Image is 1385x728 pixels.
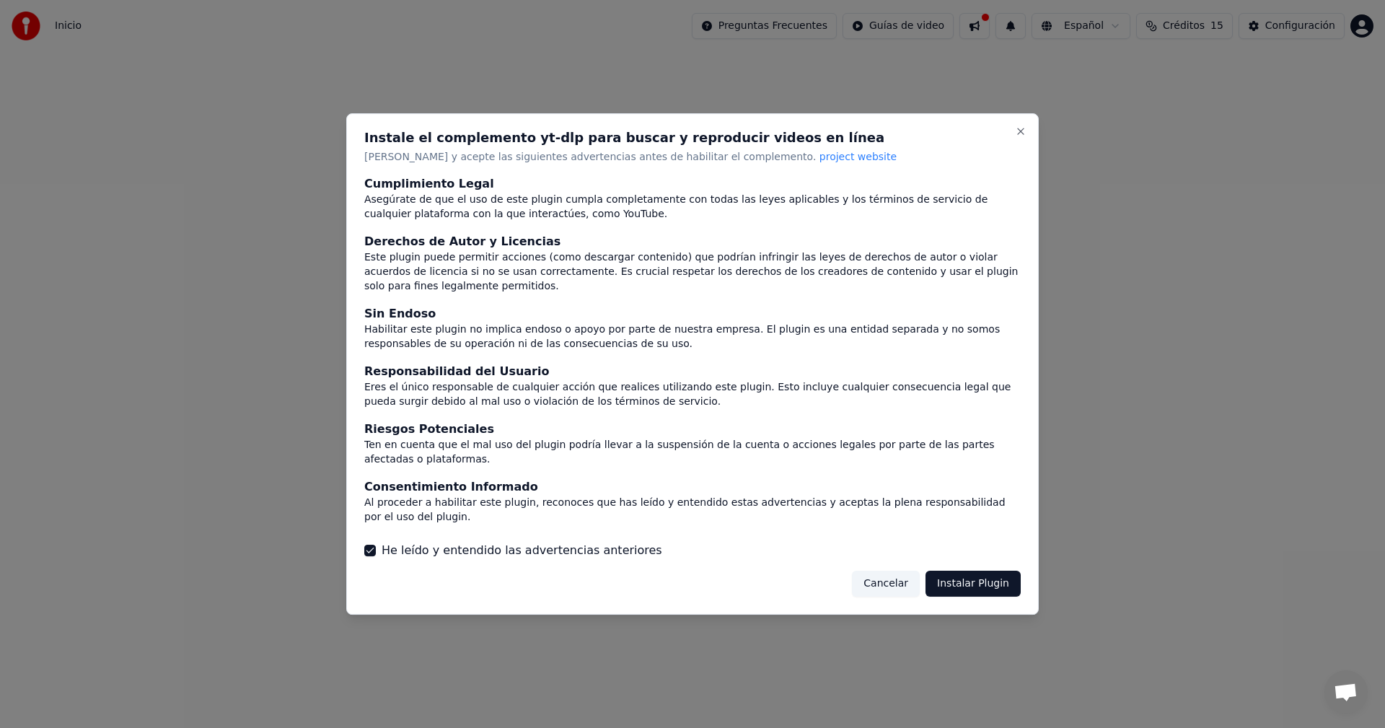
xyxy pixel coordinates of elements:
button: Instalar Plugin [925,571,1021,597]
div: Derechos de Autor y Licencias [364,234,1021,251]
span: project website [819,151,897,162]
div: Consentimiento Informado [364,478,1021,496]
h2: Instale el complemento yt-dlp para buscar y reproducir videos en línea [364,131,1021,144]
div: Sin Endoso [364,306,1021,323]
div: Al proceder a habilitar este plugin, reconoces que has leído y entendido estas advertencias y ace... [364,496,1021,525]
label: He leído y entendido las advertencias anteriores [382,542,662,559]
div: Habilitar este plugin no implica endoso o apoyo por parte de nuestra empresa. El plugin es una en... [364,323,1021,352]
p: [PERSON_NAME] y acepte las siguientes advertencias antes de habilitar el complemento. [364,150,1021,165]
div: Este plugin puede permitir acciones (como descargar contenido) que podrían infringir las leyes de... [364,251,1021,294]
div: Eres el único responsable de cualquier acción que realices utilizando este plugin. Esto incluye c... [364,380,1021,409]
div: Asegúrate de que el uso de este plugin cumpla completamente con todas las leyes aplicables y los ... [364,193,1021,222]
div: Responsabilidad del Usuario [364,363,1021,380]
div: Ten en cuenta que el mal uso del plugin podría llevar a la suspensión de la cuenta o acciones leg... [364,438,1021,467]
div: Riesgos Potenciales [364,421,1021,438]
div: Cumplimiento Legal [364,176,1021,193]
button: Cancelar [852,571,920,597]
